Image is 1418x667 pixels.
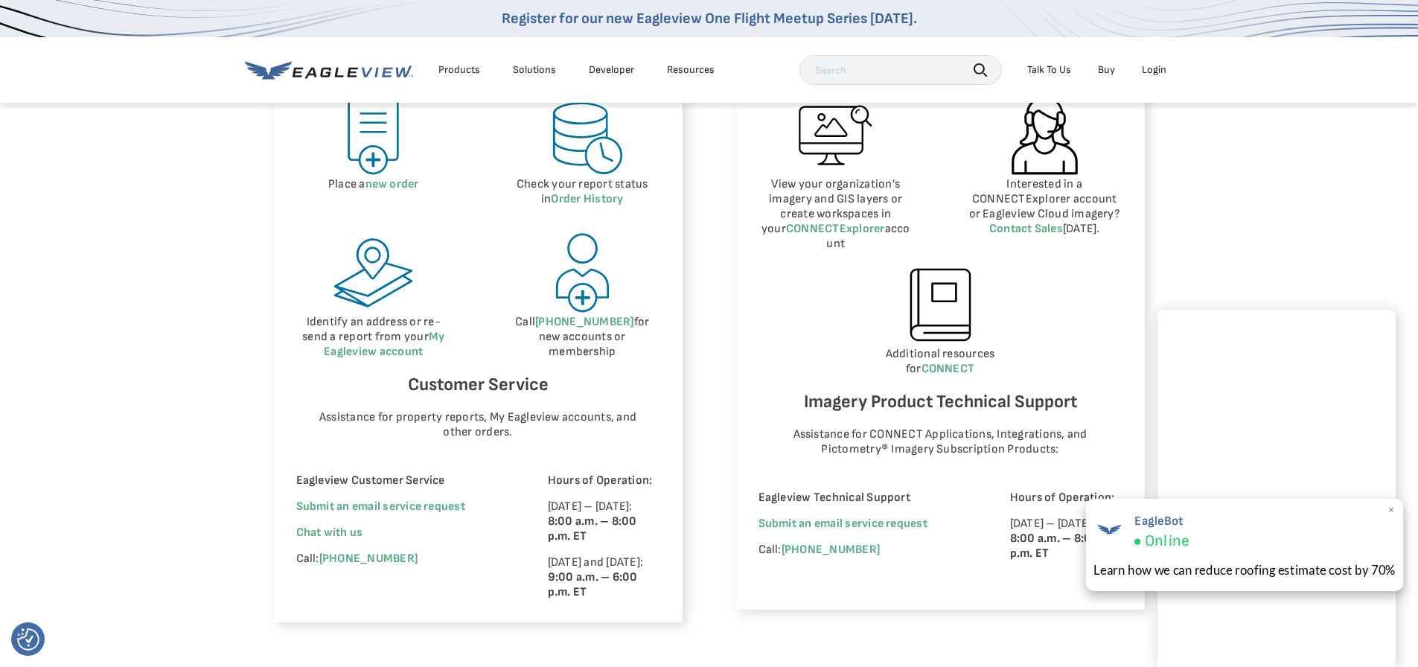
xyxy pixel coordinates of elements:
[758,491,969,505] p: Eagleview Technical Support
[1010,517,1122,561] p: [DATE] – [DATE]:
[1010,491,1122,505] p: Hours of Operation:
[502,10,917,28] a: Register for our new Eagleview One Flight Meetup Series [DATE].
[786,222,885,236] a: CONNECTExplorer
[548,570,638,599] strong: 9:00 a.m. – 6:00 p.m. ET
[1093,561,1396,579] div: Learn how we can reduce roofing estimate cost by 70%
[782,543,880,557] a: [PHONE_NUMBER]
[324,330,444,359] a: My Eagleview account
[296,552,507,567] p: Call:
[1093,514,1125,545] img: EagleBot
[438,63,480,77] div: Products
[1142,63,1166,77] div: Login
[989,222,1063,236] a: Contact Sales
[589,63,634,77] a: Developer
[758,347,1122,377] p: Additional resources for
[667,63,715,77] div: Resources
[296,500,465,514] a: Submit an email service request
[1134,514,1189,529] span: EagleBot
[365,177,419,191] a: new order
[513,63,556,77] div: Solutions
[17,628,39,651] img: Revisit consent button
[548,500,660,544] p: [DATE] – [DATE]:
[505,315,660,360] p: Call for new accounts or membership
[1157,310,1396,667] iframe: Chat Window
[551,192,623,206] a: Order History
[296,473,507,488] p: Eagleview Customer Service
[1144,532,1189,551] span: Online
[535,315,633,329] a: [PHONE_NUMBER]
[548,514,637,543] strong: 8:00 a.m. – 8:00 p.m. ET
[296,177,452,192] p: Place a
[773,427,1108,457] p: Assistance for CONNECT Applications, Integrations, and Pictometry® Imagery Subscription Products:
[758,517,927,531] a: Submit an email service request
[1098,63,1115,77] a: Buy
[1027,63,1071,77] div: Talk To Us
[310,410,645,440] p: Assistance for property reports, My Eagleview accounts, and other orders.
[758,388,1122,416] h6: Imagery Product Technical Support
[758,177,914,252] p: View your organization’s imagery and GIS layers or create workspaces in your account
[758,543,969,558] p: Call:
[17,628,39,651] button: Consent Preferences
[922,362,975,376] a: CONNECT
[296,371,660,399] h6: Customer Service
[296,526,363,540] span: Chat with us
[548,473,660,488] p: Hours of Operation:
[1010,532,1099,561] strong: 8:00 a.m. – 8:00 p.m. ET
[296,315,452,360] p: Identify an address or re-send a report from your
[548,555,660,600] p: [DATE] and [DATE]:
[799,55,1002,85] input: Search
[319,552,418,566] a: [PHONE_NUMBER]
[1387,502,1396,518] span: ×
[967,177,1122,237] p: Interested in a CONNECTExplorer account or Eagleview Cloud imagery? [DATE].
[505,177,660,207] p: Check your report status in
